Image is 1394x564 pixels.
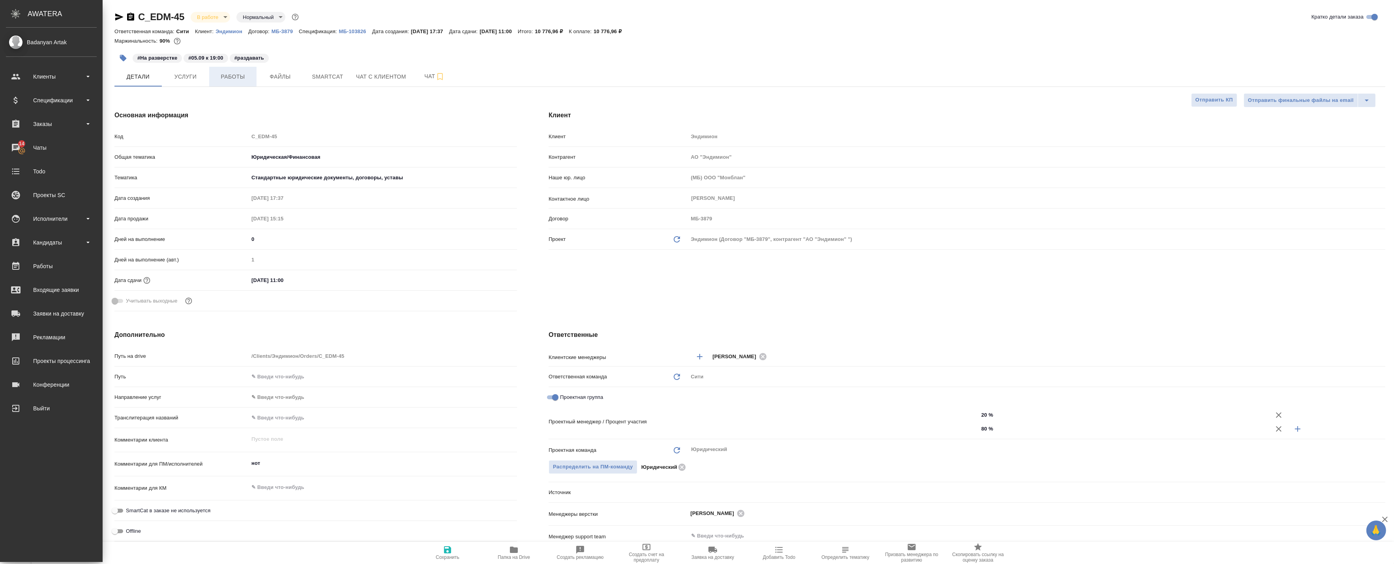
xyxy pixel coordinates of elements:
p: Клиентские менеджеры [549,353,688,361]
button: В работе [195,14,221,21]
p: Сити [176,28,195,34]
button: Если добавить услуги и заполнить их объемом, то дата рассчитается автоматически [142,275,152,286]
span: Создать рекламацию [557,555,604,560]
p: Тематика [114,174,249,182]
p: Спецификация: [299,28,339,34]
button: Скопировать ссылку на оценку заказа [945,542,1011,564]
span: Сохранить [436,555,459,560]
button: 867.00 RUB; [172,36,182,46]
a: Рекламации [2,327,101,347]
span: [PERSON_NAME] [690,509,739,517]
h4: Ответственные [549,330,1385,340]
button: Создать счет на предоплату [613,542,680,564]
input: Пустое поле [249,350,517,362]
a: 14Чаты [2,138,101,158]
span: Отправить финальные файлы на email [1248,96,1354,105]
div: ​ [688,486,1385,499]
input: ✎ Введи что-нибудь [249,274,318,286]
a: Входящие заявки [2,280,101,300]
span: раздавать [229,54,270,61]
a: Заявки на доставку [2,304,101,323]
div: [PERSON_NAME] [712,352,769,361]
p: Наше юр. лицо [549,174,688,182]
span: 05.09 к 19:00 [183,54,229,61]
input: ✎ Введи что-нибудь [249,412,517,423]
div: Входящие заявки [6,284,97,296]
p: Дата сдачи: [449,28,480,34]
button: Отправить КП [1191,93,1237,107]
button: Добавить менеджера [690,347,709,366]
button: Добавить Todo [746,542,812,564]
span: Offline [126,527,141,535]
p: Транслитерация названий [114,414,249,422]
p: К оплате: [569,28,594,34]
a: Выйти [2,399,101,418]
span: 🙏 [1370,522,1383,539]
div: Эндимион (Договор "МБ-3879", контрагент "АО "Эндимион" ") [688,233,1385,246]
button: Скопировать ссылку для ЯМессенджера [114,12,124,22]
p: Дата создания: [372,28,411,34]
span: 14 [14,140,29,148]
div: В работе [236,12,285,23]
p: #05.09 к 19:00 [188,54,223,62]
p: Направление услуг [114,393,249,401]
p: Клиент: [195,28,215,34]
p: Договор [549,215,688,223]
h4: Дополнительно [114,330,517,340]
div: Спецификации [6,94,97,106]
input: ✎ Введи что-нибудь [978,409,1269,421]
a: МБ-103826 [339,28,372,34]
div: split button [1244,93,1376,107]
input: ✎ Введи что-нибудь [249,233,517,245]
p: Дата продажи [114,215,249,223]
div: ✎ Введи что-нибудь [249,391,517,404]
button: Open [974,414,976,416]
p: Проектная команда [549,446,596,454]
span: Проектная группа [560,393,603,401]
input: Пустое поле [249,131,517,142]
span: В заказе уже есть ответственный ПМ или ПМ группа [549,460,637,474]
h4: Основная информация [114,111,517,120]
input: Пустое поле [249,192,318,204]
a: Конференции [2,375,101,395]
button: Сохранить [414,542,481,564]
button: 🙏 [1366,521,1386,540]
button: Нормальный [240,14,276,21]
p: Путь [114,373,249,381]
span: Smartcat [309,72,347,82]
svg: Подписаться [435,72,445,81]
span: Призвать менеджера по развитию [883,552,940,563]
p: Итого: [518,28,535,34]
button: Создать рекламацию [547,542,613,564]
a: Проекты SC [2,185,101,205]
a: Проекты процессинга [2,351,101,371]
span: Услуги [167,72,204,82]
div: Работы [6,260,97,272]
p: Общая тематика [114,153,249,161]
button: Open [974,428,976,430]
div: Рекламации [6,331,97,343]
p: Эндимион [215,28,248,34]
p: Контактное лицо [549,195,688,203]
div: Заказы [6,118,97,130]
div: Стандартные юридические документы, договоры, уставы [249,171,517,184]
span: Чат с клиентом [356,72,406,82]
button: Open [1381,513,1383,514]
div: Сити [688,370,1385,384]
button: Отправить финальные файлы на email [1244,93,1358,107]
span: Определить тематику [821,555,869,560]
textarea: нот [249,457,517,470]
span: SmartCat в заказе не используется [126,507,210,515]
p: Договор: [248,28,272,34]
div: Заявки на доставку [6,308,97,320]
input: Пустое поле [688,172,1385,183]
button: Папка на Drive [481,542,547,564]
div: Кандидаты [6,237,97,248]
p: #раздавать [234,54,264,62]
span: Заявка на доставку [691,555,734,560]
p: [DATE] 11:00 [480,28,518,34]
p: Комментарии для ПМ/исполнителей [114,460,249,468]
span: Добавить Todo [763,555,795,560]
button: Определить тематику [812,542,879,564]
div: В работе [191,12,230,23]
